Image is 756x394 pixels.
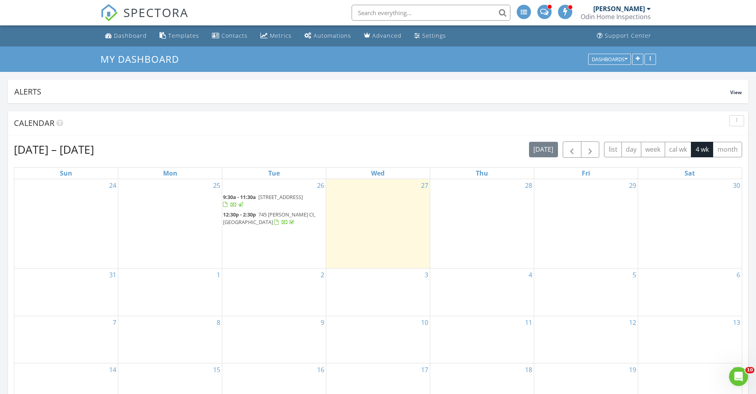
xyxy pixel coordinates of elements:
a: Saturday [683,168,696,179]
a: 9:30a - 11:30a [STREET_ADDRESS] [223,193,325,210]
a: Support Center [594,29,654,43]
td: Go to September 5, 2025 [534,268,638,316]
td: Go to September 7, 2025 [14,316,118,363]
td: Go to September 3, 2025 [326,268,430,316]
a: Metrics [257,29,295,43]
td: Go to August 29, 2025 [534,179,638,268]
a: Contacts [209,29,251,43]
td: Go to August 31, 2025 [14,268,118,316]
a: Go to September 4, 2025 [527,268,534,281]
input: Search everything... [352,5,510,21]
button: Previous [563,141,581,158]
a: Go to September 6, 2025 [735,268,742,281]
td: Go to September 12, 2025 [534,316,638,363]
span: View [730,89,742,96]
a: Wednesday [369,168,386,179]
div: Dashboard [114,32,147,39]
a: Automations (Basic) [301,29,354,43]
a: Go to September 19, 2025 [627,363,638,376]
div: Templates [168,32,199,39]
a: Monday [162,168,179,179]
a: My Dashboard [100,52,186,66]
a: Go to August 30, 2025 [731,179,742,192]
td: Go to September 4, 2025 [430,268,534,316]
td: Go to August 25, 2025 [118,179,222,268]
button: Next [581,141,600,158]
a: Go to September 20, 2025 [731,363,742,376]
div: Settings [422,32,446,39]
button: Dashboards [588,54,631,65]
span: 9:30a - 11:30a [223,193,256,201]
span: SPECTORA [123,4,189,21]
a: Dashboard [102,29,150,43]
div: Dashboards [592,56,627,62]
a: Go to August 25, 2025 [212,179,222,192]
td: Go to September 13, 2025 [638,316,742,363]
a: Go to September 15, 2025 [212,363,222,376]
a: Sunday [58,168,74,179]
iframe: Intercom live chat [729,367,748,386]
a: 12:30p - 2:30p 745 [PERSON_NAME] Ct, [GEOGRAPHIC_DATA] [223,210,325,227]
a: Friday [580,168,592,179]
a: Go to September 18, 2025 [523,363,534,376]
td: Go to August 28, 2025 [430,179,534,268]
td: Go to September 2, 2025 [222,268,326,316]
a: Go to September 3, 2025 [423,268,430,281]
button: list [604,142,622,157]
a: 12:30p - 2:30p 745 [PERSON_NAME] Ct, [GEOGRAPHIC_DATA] [223,211,315,226]
span: [STREET_ADDRESS] [258,193,303,201]
div: Metrics [270,32,292,39]
td: Go to September 6, 2025 [638,268,742,316]
td: Go to September 8, 2025 [118,316,222,363]
a: Go to August 28, 2025 [523,179,534,192]
a: Go to September 13, 2025 [731,316,742,329]
a: Go to September 1, 2025 [215,268,222,281]
a: Go to September 5, 2025 [631,268,638,281]
span: 745 [PERSON_NAME] Ct, [GEOGRAPHIC_DATA] [223,211,315,226]
a: Go to August 29, 2025 [627,179,638,192]
a: Templates [156,29,202,43]
a: Go to August 26, 2025 [315,179,326,192]
a: Advanced [361,29,405,43]
td: Go to August 26, 2025 [222,179,326,268]
button: [DATE] [529,142,558,157]
span: 10 [745,367,754,373]
button: cal wk [665,142,692,157]
button: 4 wk [691,142,713,157]
td: Go to September 11, 2025 [430,316,534,363]
a: Go to August 27, 2025 [419,179,430,192]
td: Go to September 9, 2025 [222,316,326,363]
a: Go to September 14, 2025 [108,363,118,376]
img: The Best Home Inspection Software - Spectora [100,4,118,21]
td: Go to August 30, 2025 [638,179,742,268]
a: Thursday [474,168,490,179]
div: Odin Home Inspections [581,13,651,21]
div: Alerts [14,86,730,97]
a: Go to August 31, 2025 [108,268,118,281]
a: Go to September 7, 2025 [111,316,118,329]
span: Calendar [14,118,54,128]
div: [PERSON_NAME] [593,5,645,13]
button: month [713,142,742,157]
div: Automations [314,32,351,39]
div: Advanced [372,32,402,39]
a: Go to September 12, 2025 [627,316,638,329]
a: Tuesday [267,168,281,179]
button: week [641,142,665,157]
span: 12:30p - 2:30p [223,211,256,218]
div: Support Center [605,32,651,39]
a: Go to September 10, 2025 [419,316,430,329]
a: Go to August 24, 2025 [108,179,118,192]
div: Contacts [221,32,248,39]
td: Go to September 10, 2025 [326,316,430,363]
a: Go to September 9, 2025 [319,316,326,329]
a: Go to September 8, 2025 [215,316,222,329]
td: Go to August 24, 2025 [14,179,118,268]
h2: [DATE] – [DATE] [14,141,94,157]
a: SPECTORA [100,11,189,27]
a: 9:30a - 11:30a [STREET_ADDRESS] [223,193,303,208]
a: Settings [411,29,449,43]
a: Go to September 16, 2025 [315,363,326,376]
a: Go to September 2, 2025 [319,268,326,281]
button: day [621,142,641,157]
